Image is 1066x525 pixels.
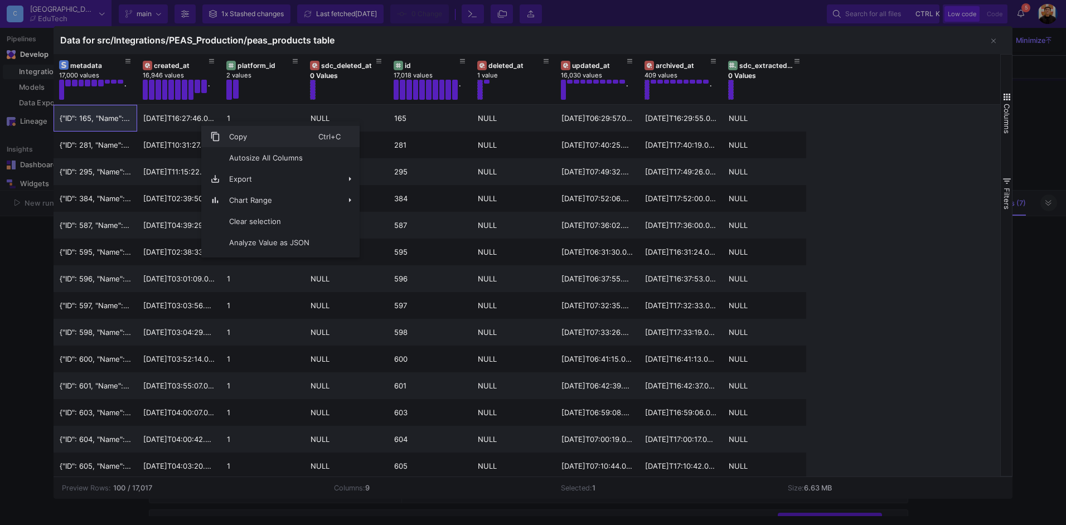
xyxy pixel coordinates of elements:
[143,186,215,212] div: [DATE]T02:39:50.000Z
[553,477,779,499] td: Selected:
[60,453,131,479] div: {"ID": 605, "Name": "App", "Tabs": [], "ISBN_13": "9781107647367", "StaffID": 13, "CMS_Name": "te...
[60,239,131,265] div: {"ID": 595, "Name": "App", "Tabs": [], "ISBN_13": "this is a tes", "StaffID": 26, "CMS_Name": "te...
[478,373,549,399] div: NULL
[478,132,549,158] div: NULL
[478,346,549,372] div: NULL
[645,71,728,80] div: 409 values
[561,132,633,158] div: [DATE]T07:40:25.000Z
[326,477,553,499] td: Columns:
[394,346,466,372] div: 600
[645,453,716,479] div: [DATE]T17:10:42.000Z
[59,71,143,80] div: 17,000 values
[60,426,131,453] div: {"ID": 604, "Name": "App", "Tabs": [], "ISBN_13": "9781107697928", "StaffID": 13, "CMS_Name": "te...
[645,159,716,185] div: [DATE]T17:49:26.000Z
[459,80,461,100] div: .
[394,132,466,158] div: 281
[729,132,800,158] div: NULL
[645,293,716,319] div: [DATE]T17:32:33.000Z
[62,483,111,493] div: Preview Rows:
[561,212,633,239] div: [DATE]T07:36:02.000Z
[478,293,549,319] div: NULL
[60,266,131,292] div: {"ID": 596, "Name": "App", "Tabs": [], "ISBN_13": "this is a tes", "StaffID": 26, "CMS_Name": "te...
[365,484,370,492] b: 9
[143,239,215,265] div: [DATE]T02:38:33.000Z
[60,346,131,372] div: {"ID": 600, "Name": "App", "Tabs": [{"id": 3203, "created_at": "[DATE] 02:24:43"}], "ISBN_13": "9...
[60,212,131,239] div: {"ID": 587, "Name": "", "Tabs": [], "ISBN_13": "", "StaffID": 19, "CMS_Name": "Niks Test", "CMS_N...
[478,266,549,292] div: NULL
[394,400,466,426] div: 603
[311,266,382,292] div: NULL
[311,373,382,399] div: NULL
[478,212,549,239] div: NULL
[124,80,126,100] div: .
[143,426,215,453] div: [DATE]T04:00:42.000Z
[561,293,633,319] div: [DATE]T07:32:35.000Z
[645,400,716,426] div: [DATE]T16:59:06.000Z
[394,105,466,132] div: 165
[394,266,466,292] div: 596
[656,61,711,70] div: archived_at
[143,132,215,158] div: [DATE]T10:31:27.000Z
[311,346,382,372] div: NULL
[143,319,215,346] div: [DATE]T03:04:29.000Z
[227,373,298,399] div: 1
[311,400,382,426] div: NULL
[478,186,549,212] div: NULL
[143,346,215,372] div: [DATE]T03:52:14.000Z
[60,159,131,185] div: {"ID": 295, "Name": "PDF Textbook", "Tabs": [], "ISBN_13": "", "StaffID": 12, "CMS_Name": "TEST p...
[729,400,800,426] div: NULL
[804,484,832,492] b: 6.63 MB
[561,71,645,80] div: 16,030 values
[220,189,318,211] span: Chart Range
[227,453,298,479] div: 1
[60,105,131,132] div: {"ID": 165, "Name": "", "Tabs": [], "ISBN_13": "", "StaffID": 2, "CMS_Name": "Test", "CMS_Notes":...
[311,293,382,319] div: NULL
[227,266,298,292] div: 1
[60,293,131,319] div: {"ID": 597, "Name": "App", "Tabs": [], "ISBN_13": "mheks999", "StaffID": 26, "CMS_Name": "test", ...
[143,159,215,185] div: [DATE]T11:15:22.000Z
[321,61,376,70] div: sdc_deleted_at
[227,319,298,346] div: 1
[143,71,226,80] div: 16,946 values
[201,121,360,257] div: Context Menu
[729,293,800,319] div: NULL
[394,293,466,319] div: 597
[645,105,716,132] div: [DATE]T16:29:55.000Z
[645,186,716,212] div: [DATE]T17:52:00.000Z
[405,61,460,70] div: id
[561,159,633,185] div: [DATE]T07:49:32.000Z
[70,61,125,70] div: metadata
[645,266,716,292] div: [DATE]T16:37:53.000Z
[561,319,633,346] div: [DATE]T07:33:26.000Z
[394,426,466,453] div: 604
[645,239,716,265] div: [DATE]T16:31:24.000Z
[238,61,293,70] div: platform_id
[561,453,633,479] div: [DATE]T07:10:44.000Z
[311,426,382,453] div: NULL
[227,346,298,372] div: 1
[478,105,549,132] div: NULL
[394,186,466,212] div: 384
[729,319,800,346] div: NULL
[60,373,131,399] div: {"ID": 601, "Name": "App", "Tabs": [], "ISBN_13": "9781107674431", "StaffID": 13, "CMS_Name": "te...
[561,105,633,132] div: [DATE]T06:29:57.000Z
[572,61,627,70] div: updated_at
[220,147,318,168] span: Autosize All Columns
[318,126,345,147] span: Ctrl+C
[311,105,382,132] div: NULL
[729,159,800,185] div: NULL
[645,426,716,453] div: [DATE]T17:00:17.000Z
[477,71,561,80] div: 1 value
[394,212,466,239] div: 587
[60,132,131,158] div: {"ID": 281, "Name": "Interactive Textbook Demo", "Tabs": [{"id": 2226, "created_at": "[DATE] 10:3...
[60,400,131,426] div: {"ID": 603, "Name": "App", "Tabs": [], "ISBN_13": "9781107637160", "StaffID": 13, "CMS_Name": "te...
[143,400,215,426] div: [DATE]T04:00:07.000Z
[729,239,800,265] div: NULL
[729,426,800,453] div: NULL
[729,212,800,239] div: NULL
[220,232,318,253] span: Analyze Value as JSON
[1002,104,1011,134] span: Columns
[729,453,800,479] div: NULL
[227,400,298,426] div: 1
[143,453,215,479] div: [DATE]T04:03:20.000Z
